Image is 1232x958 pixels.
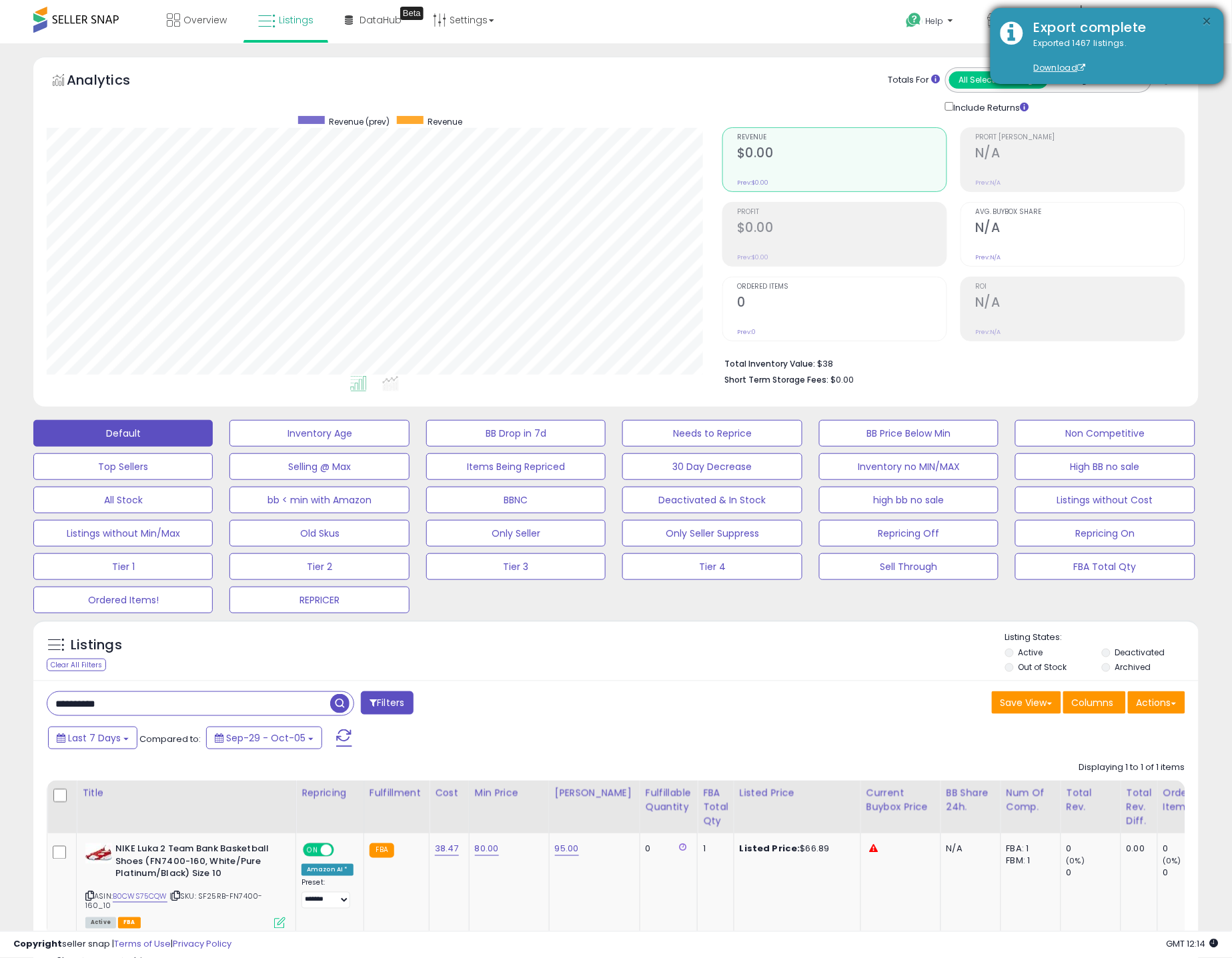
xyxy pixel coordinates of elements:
[947,843,991,855] div: N/A
[360,13,402,27] span: DataHub
[1019,661,1067,673] label: Out of Stock
[975,253,1001,261] small: Prev: N/A
[48,727,137,749] button: Last 7 Days
[1067,856,1085,867] small: (0%)
[361,691,413,715] button: Filters
[206,727,322,749] button: Sep-29 - Oct-05
[428,116,463,127] span: Revenue
[229,553,409,580] button: Tier 2
[114,938,171,951] a: Terms of Use
[737,209,947,216] span: Profit
[229,587,409,613] button: REPRICER
[85,843,285,927] div: ASIN:
[737,295,947,313] h2: 0
[740,843,850,855] div: $66.89
[896,2,967,43] a: Help
[888,74,941,87] div: Totals For
[1128,691,1185,714] button: Actions
[68,731,121,745] span: Last 7 Days
[703,786,728,828] div: FBA Total Qty
[279,13,314,27] span: Listings
[622,420,802,447] button: Needs to Reprice
[1034,62,1086,73] a: Download
[737,328,756,336] small: Prev: 0
[1007,843,1051,855] div: FBA: 1
[1015,553,1195,580] button: FBA Total Qty
[1024,18,1214,37] div: Export complete
[1115,661,1151,673] label: Archived
[332,845,354,856] span: OFF
[555,843,579,856] a: 95.00
[229,420,409,447] button: Inventory Age
[1127,843,1147,855] div: 0.00
[819,487,999,513] button: high bb no sale
[737,283,947,291] span: Ordered Items
[301,879,354,909] div: Preset:
[1015,453,1195,480] button: High BB no sale
[435,786,464,800] div: Cost
[1024,37,1214,75] div: Exported 1467 listings.
[935,99,1045,114] div: Include Returns
[975,295,1185,313] h2: N/A
[622,520,802,547] button: Only Seller Suppress
[646,843,687,855] div: 0
[819,520,999,547] button: Repricing Off
[33,520,213,547] button: Listings without Min/Max
[67,71,156,93] h5: Analytics
[724,358,815,369] b: Total Inventory Value:
[226,731,305,745] span: Sep-29 - Oct-05
[622,453,802,480] button: 30 Day Decrease
[1015,487,1195,513] button: Listings without Cost
[1063,691,1126,714] button: Columns
[85,891,262,911] span: | SKU: SF25RB-FN7400-160_10
[819,453,999,480] button: Inventory no MIN/MAX
[229,453,409,480] button: Selling @ Max
[830,373,854,386] span: $0.00
[33,553,213,580] button: Tier 1
[740,843,800,855] b: Listed Price:
[1067,867,1121,879] div: 0
[1072,696,1114,709] span: Columns
[475,786,544,800] div: Min Price
[737,179,768,187] small: Prev: $0.00
[737,134,947,141] span: Revenue
[435,843,459,856] a: 38.47
[819,420,999,447] button: BB Price Below Min
[301,864,354,876] div: Amazon AI *
[622,553,802,580] button: Tier 4
[737,220,947,238] h2: $0.00
[992,691,1061,714] button: Save View
[426,420,606,447] button: BB Drop in 7d
[975,134,1185,141] span: Profit [PERSON_NAME]
[85,843,112,864] img: 41QIAEMJSnL._SL40_.jpg
[906,12,922,29] i: Get Help
[475,843,499,856] a: 80.00
[301,786,358,800] div: Repricing
[724,374,828,385] b: Short Term Storage Fees:
[975,145,1185,163] h2: N/A
[1007,786,1055,814] div: Num of Comp.
[737,145,947,163] h2: $0.00
[947,786,995,814] div: BB Share 24h.
[724,355,1175,371] li: $38
[426,487,606,513] button: BBNC
[47,659,106,671] div: Clear All Filters
[370,843,394,858] small: FBA
[1115,647,1165,658] label: Deactivated
[118,917,141,929] span: FBA
[1019,647,1043,658] label: Active
[1163,786,1212,814] div: Ordered Items
[85,917,116,929] span: All listings currently available for purchase on Amazon
[1005,631,1199,644] p: Listing States:
[13,939,231,951] div: seller snap | |
[975,328,1001,336] small: Prev: N/A
[646,786,692,814] div: Fulfillable Quantity
[737,253,768,261] small: Prev: $0.00
[1015,420,1195,447] button: Non Competitive
[1163,856,1182,867] small: (0%)
[1163,843,1217,855] div: 0
[926,15,944,27] span: Help
[740,786,855,800] div: Listed Price
[33,587,213,613] button: Ordered Items!
[71,636,122,655] h5: Listings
